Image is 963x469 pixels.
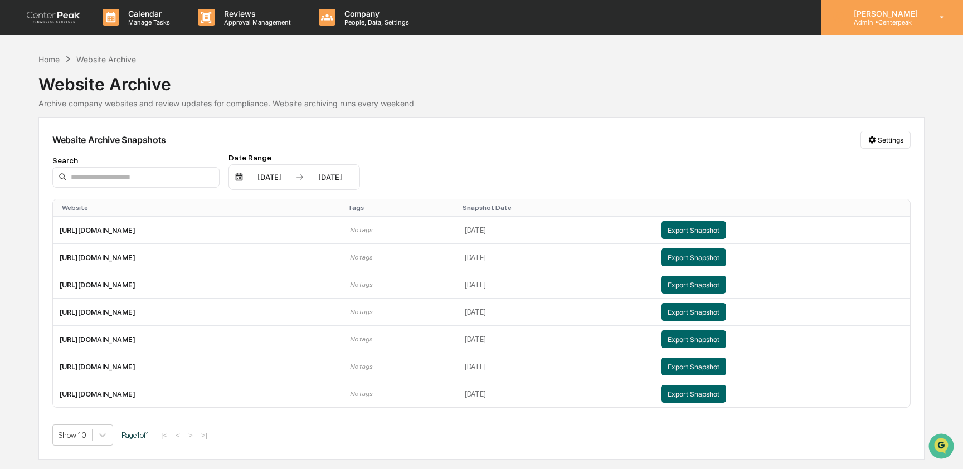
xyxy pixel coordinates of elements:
div: [DATE] [246,173,293,182]
td: [DATE] [458,217,654,244]
span: Preclearance [22,140,72,152]
a: 🗄️Attestations [76,136,143,156]
td: [URL][DOMAIN_NAME] [53,299,343,326]
a: 🖐️Preclearance [7,136,76,156]
div: Date Range [228,153,360,162]
p: Calendar [119,9,176,18]
img: logo [27,12,80,23]
div: 🔎 [11,163,20,172]
button: Export Snapshot [661,221,726,239]
button: Export Snapshot [661,330,726,348]
button: Export Snapshot [661,303,726,321]
button: > [185,430,196,439]
div: Home [38,55,60,64]
button: Start new chat [189,89,203,102]
span: Attestations [92,140,138,152]
p: [PERSON_NAME] [845,9,923,18]
span: No tags [350,390,372,398]
button: >| [198,430,211,439]
div: [DATE] [307,173,354,182]
p: Company [335,9,415,18]
iframe: Open customer support [927,432,957,462]
div: Start new chat [38,85,183,96]
button: Export Snapshot [661,358,726,375]
span: No tags [350,281,372,289]
td: [URL][DOMAIN_NAME] [53,326,343,353]
img: calendar [235,173,244,182]
div: Toggle SortBy [348,204,454,212]
span: No tags [350,253,372,261]
p: Approval Management [215,18,296,26]
div: Archive company websites and review updates for compliance. Website archiving runs every weekend [38,99,925,108]
td: [DATE] [458,244,654,271]
img: arrow right [295,173,304,182]
button: < [172,430,183,439]
td: [DATE] [458,380,654,407]
div: Website Archive [76,55,136,64]
td: [DATE] [458,271,654,299]
p: Manage Tasks [119,18,176,26]
td: [URL][DOMAIN_NAME] [53,353,343,380]
span: No tags [350,363,372,370]
p: Admin • Centerpeak [845,18,923,26]
button: Export Snapshot [661,248,726,266]
div: We're available if you need us! [38,96,141,105]
p: People, Data, Settings [335,18,415,26]
div: 🖐️ [11,141,20,150]
div: Toggle SortBy [663,204,906,212]
div: Website Archive [38,65,925,94]
span: Page 1 of 1 [121,431,149,439]
button: |< [158,430,171,439]
div: Search [52,156,220,165]
td: [URL][DOMAIN_NAME] [53,217,343,244]
div: Website Archive Snapshots [52,134,166,145]
div: Toggle SortBy [463,204,650,212]
button: Export Snapshot [661,276,726,294]
td: [DATE] [458,299,654,326]
button: Settings [860,131,911,149]
span: No tags [350,308,372,316]
span: No tags [350,226,372,234]
span: Data Lookup [22,162,70,173]
p: Reviews [215,9,296,18]
img: 1746055101610-c473b297-6a78-478c-a979-82029cc54cd1 [11,85,31,105]
span: Pylon [111,189,135,197]
td: [DATE] [458,353,654,380]
td: [URL][DOMAIN_NAME] [53,244,343,271]
a: 🔎Data Lookup [7,157,75,177]
p: How can we help? [11,23,203,41]
td: [URL][DOMAIN_NAME] [53,380,343,407]
button: Export Snapshot [661,385,726,403]
td: [URL][DOMAIN_NAME] [53,271,343,299]
span: No tags [350,335,372,343]
td: [DATE] [458,326,654,353]
a: Powered byPylon [79,188,135,197]
div: Toggle SortBy [62,204,339,212]
div: 🗄️ [81,141,90,150]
